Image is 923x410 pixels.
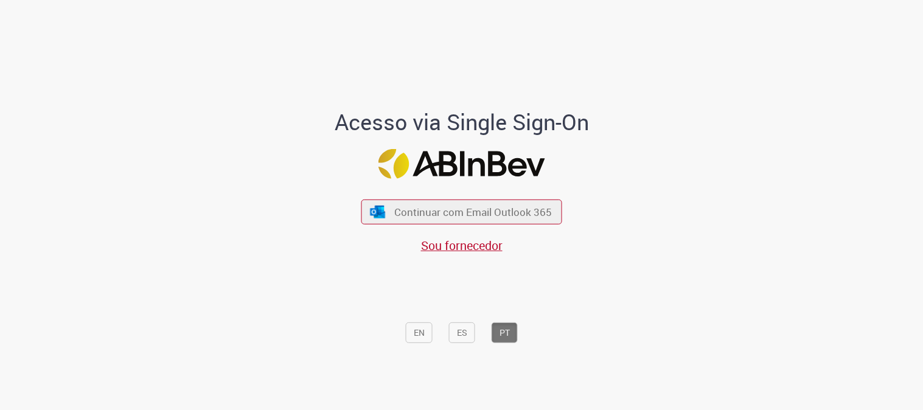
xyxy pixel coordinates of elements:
button: ES [449,322,475,343]
button: ícone Azure/Microsoft 360 Continuar com Email Outlook 365 [361,200,562,224]
a: Sou fornecedor [421,237,503,254]
button: EN [406,322,433,343]
img: ícone Azure/Microsoft 360 [369,205,386,218]
span: Continuar com Email Outlook 365 [394,205,552,219]
h1: Acesso via Single Sign-On [293,110,630,134]
img: Logo ABInBev [378,148,545,178]
button: PT [492,322,518,343]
